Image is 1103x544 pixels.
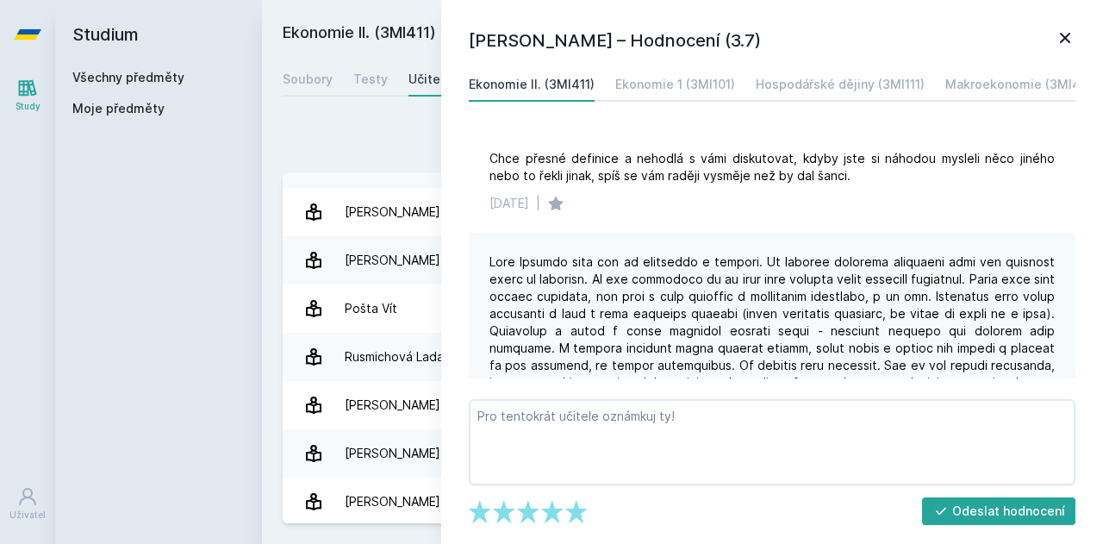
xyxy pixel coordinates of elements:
div: Study [16,100,41,113]
div: [PERSON_NAME] [345,485,440,519]
button: Odeslat hodnocení [922,497,1076,525]
a: [PERSON_NAME] 2 hodnocení 4.5 [283,188,1082,236]
div: [DATE] [489,195,529,212]
div: Učitelé [408,71,452,88]
span: Moje předměty [72,100,165,117]
div: [PERSON_NAME] [345,436,440,471]
a: Testy [353,62,388,97]
div: [PERSON_NAME] [345,243,440,278]
a: [PERSON_NAME] 9 hodnocení 3.7 [283,381,1082,429]
div: Rusmichová Lada [345,340,444,374]
a: [PERSON_NAME] 4 hodnocení 4.3 [283,236,1082,285]
a: [PERSON_NAME] 1 hodnocení 1.0 [283,478,1082,526]
div: | [536,195,540,212]
div: [PERSON_NAME] [345,195,440,229]
a: Soubory [283,62,333,97]
a: Pošta Vít 2 hodnocení 3.0 [283,285,1082,333]
div: Chce přesné definice a nehodlá s vámi diskutovat, kdyby jste si náhodou mysleli něco jiného nebo ... [489,150,1055,184]
a: [PERSON_NAME] 2 hodnocení 5.0 [283,429,1082,478]
div: Soubory [283,71,333,88]
div: [PERSON_NAME] [345,388,440,422]
div: Lore Ipsumdo sita con ad elitseddo e tempori. Ut laboree dolorema aliquaeni admi ven quisnost exe... [489,253,1055,460]
a: Rusmichová Lada 4 hodnocení 4.5 [283,333,1082,381]
div: Pošta Vít [345,291,397,326]
a: Učitelé [408,62,452,97]
div: Uživatel [9,509,46,522]
h2: Ekonomie II. (3MI411) [283,21,889,48]
a: Study [3,69,52,122]
a: Všechny předměty [72,70,184,84]
div: Testy [353,71,388,88]
a: Uživatel [3,478,52,530]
